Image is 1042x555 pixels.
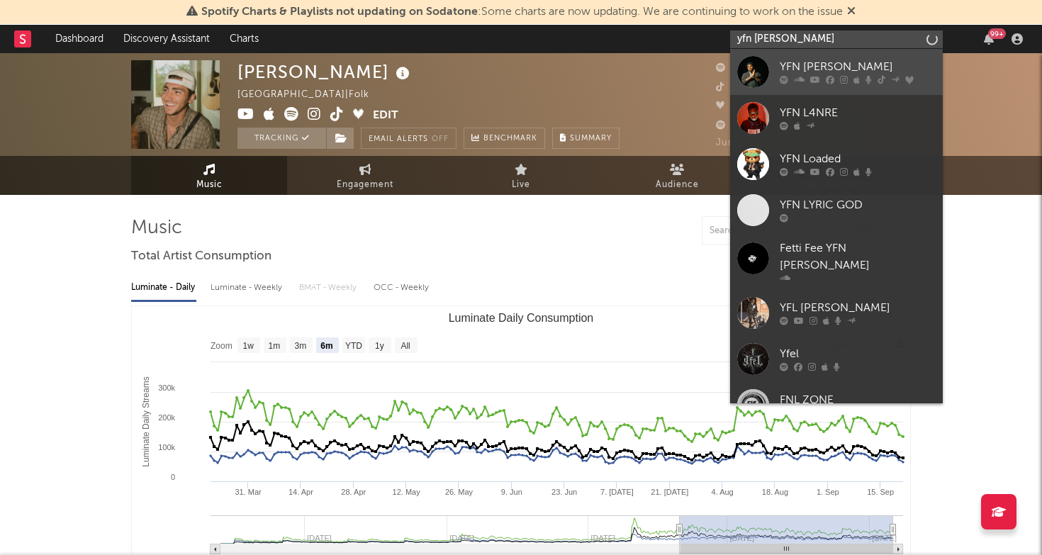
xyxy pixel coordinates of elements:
a: Engagement [287,156,443,195]
a: FNL ZONE [730,382,943,428]
button: Email AlertsOff [361,128,456,149]
a: YFN L4NRE [730,95,943,141]
span: : Some charts are now updating. We are continuing to work on the issue [201,6,843,18]
text: 7. [DATE] [600,488,634,496]
text: 14. Apr [288,488,313,496]
div: YFN LYRIC GOD [780,197,936,214]
a: YFN [PERSON_NAME] [730,49,943,95]
a: Audience [599,156,755,195]
div: [GEOGRAPHIC_DATA] | Folk [237,86,386,103]
div: YFL [PERSON_NAME] [780,300,936,317]
div: YFN L4NRE [780,105,936,122]
text: 23. Jun [551,488,577,496]
a: Charts [220,25,269,53]
a: YFN LYRIC GOD [730,187,943,233]
span: 332 [716,102,749,111]
span: 3,700,000 [716,83,781,92]
input: Search for artists [730,30,943,48]
div: Yfel [780,346,936,363]
span: 66,442 [716,64,766,73]
text: 26. May [445,488,474,496]
div: YFN [PERSON_NAME] [780,59,936,76]
div: YFN Loaded [780,151,936,168]
span: Audience [656,176,699,194]
text: 9. Jun [501,488,522,496]
span: Music [196,176,223,194]
span: Total Artist Consumption [131,248,271,265]
text: 0 [171,473,175,481]
span: Dismiss [847,6,856,18]
text: 6m [320,341,332,351]
div: Luminate - Weekly [211,276,285,300]
text: All [400,341,410,351]
div: Fetti Fee YFN [PERSON_NAME] [780,240,936,274]
div: FNL ZONE [780,392,936,409]
text: 4. Aug [712,488,734,496]
span: Jump Score: 64.1 [716,138,799,147]
span: Summary [570,135,612,142]
a: YFN Loaded [730,141,943,187]
text: 28. Apr [341,488,366,496]
div: OCC - Weekly [374,276,430,300]
text: 300k [158,383,175,392]
span: Live [512,176,530,194]
div: Luminate - Daily [131,276,196,300]
text: Luminate Daily Streams [141,376,151,466]
div: 99 + [988,28,1006,39]
button: Edit [373,107,398,125]
text: [DATE] [872,534,897,542]
a: Dashboard [45,25,113,53]
text: 1. Sep [817,488,839,496]
a: Benchmark [464,128,545,149]
text: 1w [243,341,254,351]
text: 1y [375,341,384,351]
a: YFL [PERSON_NAME] [730,290,943,336]
span: 764,836 Monthly Listeners [716,121,858,130]
text: Zoom [211,341,233,351]
span: Benchmark [483,130,537,147]
text: 15. Sep [867,488,894,496]
text: 12. May [393,488,421,496]
span: Spotify Charts & Playlists not updating on Sodatone [201,6,478,18]
text: 31. Mar [235,488,262,496]
a: Fetti Fee YFN [PERSON_NAME] [730,233,943,290]
button: Summary [552,128,620,149]
a: Yfel [730,336,943,382]
text: Luminate Daily Consumption [449,312,594,324]
a: Music [131,156,287,195]
a: Live [443,156,599,195]
text: 200k [158,413,175,422]
text: YTD [345,341,362,351]
text: 100k [158,443,175,452]
button: Tracking [237,128,326,149]
text: 21. [DATE] [651,488,688,496]
em: Off [432,135,449,143]
button: 99+ [984,33,994,45]
text: 18. Aug [762,488,788,496]
span: Engagement [337,176,393,194]
a: Discovery Assistant [113,25,220,53]
div: [PERSON_NAME] [237,60,413,84]
input: Search by song name or URL [702,225,852,237]
text: 1m [269,341,281,351]
text: 3m [295,341,307,351]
